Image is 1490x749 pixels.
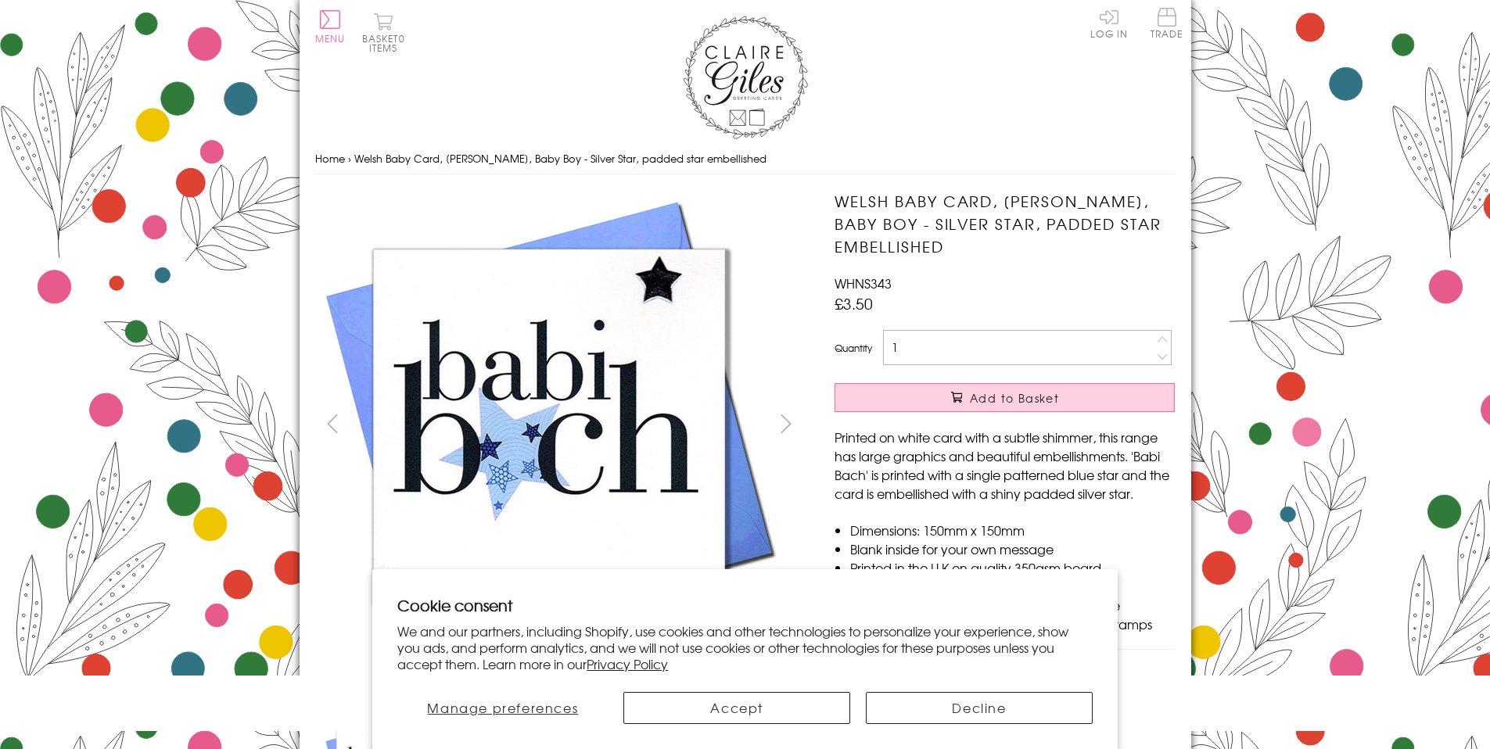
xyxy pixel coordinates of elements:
[314,190,784,659] img: Welsh Baby Card, Babi Bach, Baby Boy - Silver Star, padded star embellished
[623,692,850,724] button: Accept
[683,16,808,139] img: Claire Giles Greetings Cards
[835,428,1175,503] p: Printed on white card with a subtle shimmer, this range has large graphics and beautiful embellis...
[397,692,608,724] button: Manage preferences
[1090,8,1128,38] a: Log In
[315,143,1176,175] nav: breadcrumbs
[835,274,892,292] span: WHNS343
[835,190,1175,257] h1: Welsh Baby Card, [PERSON_NAME], Baby Boy - Silver Star, padded star embellished
[587,654,668,673] a: Privacy Policy
[427,698,578,717] span: Manage preferences
[970,390,1059,406] span: Add to Basket
[315,151,345,166] a: Home
[397,623,1093,672] p: We and our partners, including Shopify, use cookies and other technologies to personalize your ex...
[1151,8,1183,41] a: Trade
[315,10,346,43] button: Menu
[348,151,351,166] span: ›
[315,31,346,45] span: Menu
[850,539,1175,558] li: Blank inside for your own message
[850,521,1175,539] li: Dimensions: 150mm x 150mm
[835,341,872,355] label: Quantity
[850,558,1175,577] li: Printed in the U.K on quality 350gsm board
[835,292,873,314] span: £3.50
[1151,8,1183,38] span: Trade
[315,406,350,441] button: prev
[369,31,405,55] span: 0 items
[768,406,803,441] button: next
[362,13,405,52] button: Basket0 items
[835,383,1175,412] button: Add to Basket
[866,692,1093,724] button: Decline
[354,151,767,166] span: Welsh Baby Card, [PERSON_NAME], Baby Boy - Silver Star, padded star embellished
[803,190,1273,659] img: Welsh Baby Card, Babi Bach, Baby Boy - Silver Star, padded star embellished
[397,594,1093,616] h2: Cookie consent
